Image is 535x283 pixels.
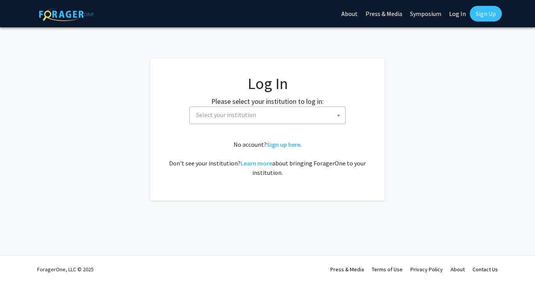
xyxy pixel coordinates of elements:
a: Press & Media [330,266,364,273]
span: Select your institution [193,107,345,123]
a: Learn more about bringing ForagerOne to your institution [241,159,272,167]
a: Sign Up [470,6,502,21]
img: ForagerOne Logo [39,7,94,21]
a: Contact Us [473,266,498,273]
a: Sign up here [267,141,300,148]
a: Terms of Use [372,266,403,273]
a: Privacy Policy [410,266,443,273]
label: Please select your institution to log in: [211,96,324,107]
div: ForagerOne, LLC © 2025 [37,256,94,283]
a: About [451,266,465,273]
span: Select your institution [189,107,346,124]
h1: Log In [166,74,369,93]
div: No account? . Don't see your institution? about bringing ForagerOne to your institution. [166,140,369,177]
span: Select your institution [196,111,256,119]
